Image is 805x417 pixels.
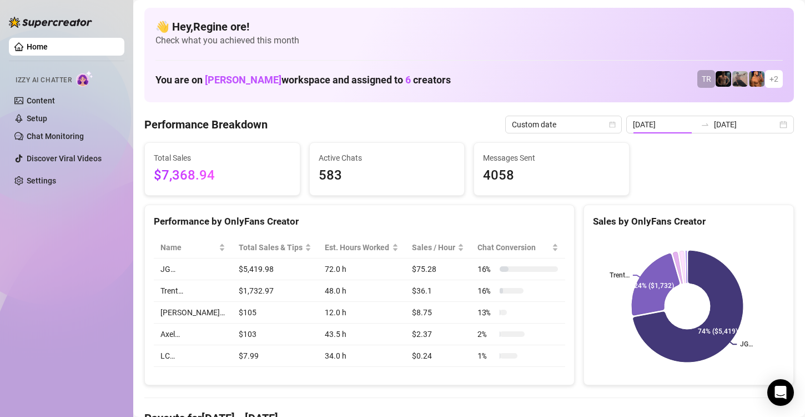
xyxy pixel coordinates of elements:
span: calendar [609,121,616,128]
span: TR [702,73,711,85]
img: Trent [716,71,731,87]
span: to [701,120,710,129]
td: JG… [154,259,232,280]
img: AI Chatter [76,71,93,87]
span: 1 % [477,350,495,362]
div: Est. Hours Worked [325,241,390,254]
td: $103 [232,324,319,345]
span: $7,368.94 [154,165,291,186]
div: Performance by OnlyFans Creator [154,214,565,229]
td: Axel… [154,324,232,345]
a: Discover Viral Videos [27,154,102,163]
th: Total Sales & Tips [232,237,319,259]
span: Custom date [512,116,615,133]
td: 72.0 h [318,259,405,280]
td: Trent… [154,280,232,302]
span: + 2 [769,73,778,85]
input: End date [714,118,777,131]
td: LC… [154,345,232,367]
span: Check what you achieved this month [155,34,783,47]
th: Name [154,237,232,259]
span: Total Sales [154,152,291,164]
a: Content [27,96,55,105]
td: $0.24 [405,345,471,367]
td: $5,419.98 [232,259,319,280]
td: $8.75 [405,302,471,324]
td: [PERSON_NAME]… [154,302,232,324]
span: Name [160,241,217,254]
img: logo-BBDzfeDw.svg [9,17,92,28]
td: 48.0 h [318,280,405,302]
a: Setup [27,114,47,123]
h4: Performance Breakdown [144,117,268,132]
span: swap-right [701,120,710,129]
td: 34.0 h [318,345,405,367]
span: Izzy AI Chatter [16,75,72,86]
a: Chat Monitoring [27,132,84,141]
td: $7.99 [232,345,319,367]
td: $2.37 [405,324,471,345]
h4: 👋 Hey, Regine ore ! [155,19,783,34]
span: [PERSON_NAME] [205,74,281,86]
input: Start date [633,118,696,131]
td: $105 [232,302,319,324]
div: Open Intercom Messenger [767,379,794,406]
a: Home [27,42,48,51]
span: 2 % [477,328,495,340]
span: Total Sales & Tips [239,241,303,254]
span: Active Chats [319,152,456,164]
h1: You are on workspace and assigned to creators [155,74,451,86]
td: $1,732.97 [232,280,319,302]
a: Settings [27,176,56,185]
td: 12.0 h [318,302,405,324]
img: JG [749,71,764,87]
text: JG… [740,341,753,349]
span: 6 [405,74,411,86]
img: LC [732,71,748,87]
span: 583 [319,165,456,186]
td: 43.5 h [318,324,405,345]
